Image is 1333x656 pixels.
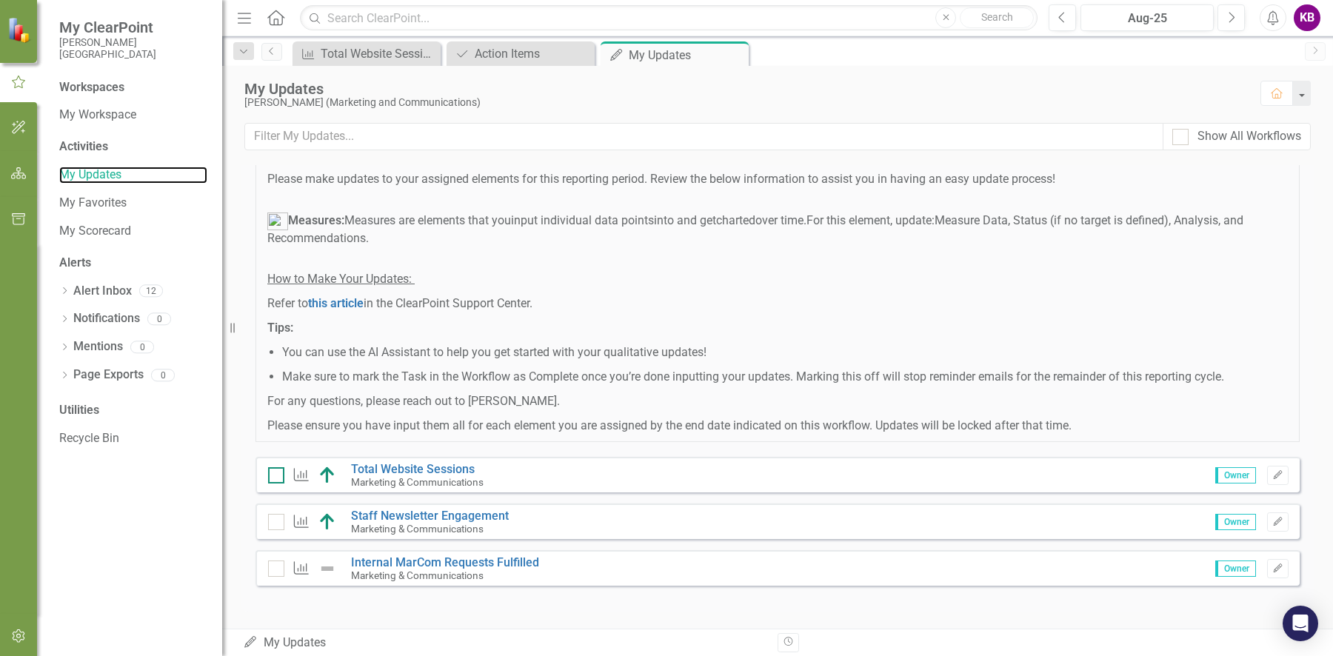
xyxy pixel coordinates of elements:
div: My Updates [244,81,1246,97]
span: input individual data points [511,213,654,227]
img: Not Defined [318,560,336,578]
span: into and get [654,213,716,227]
span: For any questions, please reach out to [PERSON_NAME]. [267,394,560,408]
img: Above Target [318,466,336,484]
button: Search [960,7,1034,28]
input: Filter My Updates... [244,123,1163,150]
span: Tips: [267,321,293,335]
a: Notifications [73,310,140,327]
a: Action Items [450,44,591,63]
span: Search [981,11,1013,23]
span: You can use the AI Assistant to help you get started with your qualitative updates! [282,345,706,359]
a: Mentions [73,338,123,355]
span: How to Make Your Updates: [267,272,412,286]
div: Total Website Sessions [321,44,437,63]
div: My Updates [629,46,745,64]
small: Marketing & Communications [351,569,484,581]
a: Total Website Sessions [351,462,475,476]
a: My Scorecard [59,223,207,240]
small: Marketing & Communications [351,476,484,488]
img: ClearPoint Strategy [7,17,33,43]
span: over time. [755,213,806,227]
img: mceclip4.png [267,212,288,230]
span: Owner [1215,560,1256,577]
span: My ClearPoint [59,19,207,36]
a: Alert Inbox [73,283,132,300]
input: Search ClearPoint... [300,5,1038,31]
a: Recycle Bin [59,430,207,447]
span: Refer to [267,296,308,310]
a: My Workspace [59,107,207,124]
div: Activities [59,138,207,155]
a: My Updates [59,167,207,184]
span: Owner [1215,467,1256,483]
a: Page Exports [73,367,144,384]
div: 0 [147,312,171,325]
div: 0 [130,341,154,353]
span: Make sure to mark the Task in the Workflow as Complete once you’re done inputting your updates. M... [282,369,1224,384]
div: Utilities [59,402,207,419]
div: Alerts [59,255,207,272]
div: 0 [151,369,175,381]
div: Workspaces [59,79,124,96]
a: this article [308,296,364,310]
span: Please make updates to your assigned elements for this reporting period. Review the below informa... [267,172,1055,186]
span: Measures are elements that you [267,213,511,227]
div: 12 [139,285,163,298]
span: Owner [1215,514,1256,530]
div: My Updates [243,635,766,652]
div: Open Intercom Messenger [1283,606,1318,641]
div: Aug-25 [1086,10,1209,27]
div: [PERSON_NAME] (Marketing and Communications) [244,97,1246,108]
a: Internal MarCom Requests Fulfilled [351,555,539,569]
span: For this element, update: [806,213,935,227]
img: Above Target [318,513,336,531]
a: My Favorites [59,195,207,212]
button: Aug-25 [1080,4,1214,31]
span: charted [716,213,755,227]
span: Please ensure you have input them all for each element you are assigned by the end date indicated... [267,418,1072,432]
small: [PERSON_NAME][GEOGRAPHIC_DATA] [59,36,207,61]
div: Show All Workflows [1197,128,1301,145]
a: Total Website Sessions [296,44,437,63]
button: KB [1294,4,1320,31]
div: Action Items [475,44,591,63]
span: in the ClearPoint Support Center. [364,296,532,310]
span: Measure Data, Status (if no target is defined), Analysis, and Recommendations. [267,213,1243,245]
a: Staff Newsletter Engagement [351,509,509,523]
strong: Measures: [288,213,344,227]
small: Marketing & Communications [351,523,484,535]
